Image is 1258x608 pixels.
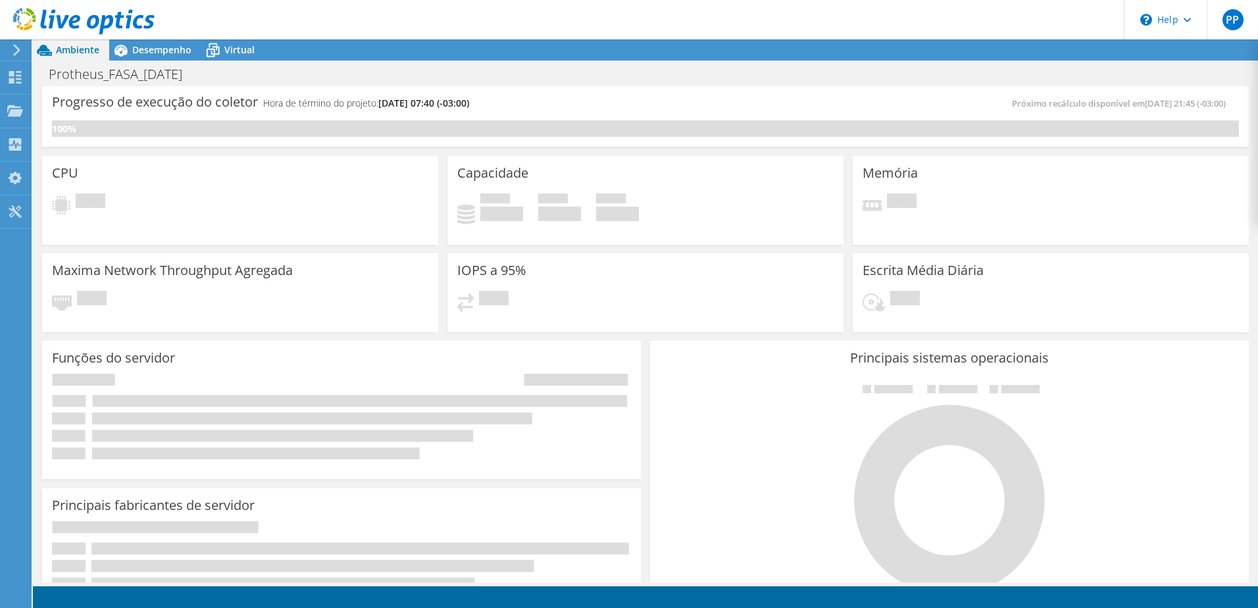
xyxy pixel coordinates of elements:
[457,263,526,278] h3: IOPS a 95%
[52,166,78,180] h3: CPU
[43,67,203,82] h1: Protheus_FASA_[DATE]
[596,207,639,221] h4: 0 GiB
[224,43,255,56] span: Virtual
[52,498,255,513] h3: Principais fabricantes de servidor
[56,43,99,56] span: Ambiente
[1222,9,1244,30] span: PP
[480,193,510,207] span: Usado
[538,207,581,221] h4: 0 GiB
[863,263,984,278] h3: Escrita Média Diária
[890,291,920,309] span: Pendente
[479,291,509,309] span: Pendente
[77,291,107,309] span: Pendente
[378,97,469,109] span: [DATE] 07:40 (-03:00)
[1145,97,1226,109] span: [DATE] 21:45 (-03:00)
[132,43,191,56] span: Desempenho
[52,351,175,365] h3: Funções do servidor
[660,351,1239,365] h3: Principais sistemas operacionais
[76,193,105,211] span: Pendente
[596,193,626,207] span: Total
[538,193,568,207] span: Disponível
[863,166,918,180] h3: Memória
[1012,97,1232,109] span: Próximo recálculo disponível em
[887,193,917,211] span: Pendente
[457,166,528,180] h3: Capacidade
[480,207,523,221] h4: 0 GiB
[263,96,469,111] h4: Hora de término do projeto:
[1140,14,1152,26] svg: \n
[52,263,293,278] h3: Maxima Network Throughput Agregada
